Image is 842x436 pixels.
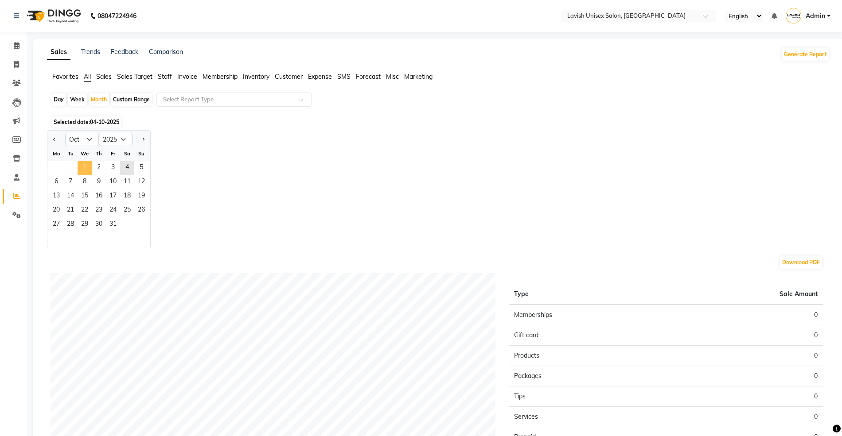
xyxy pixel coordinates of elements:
[509,305,666,325] td: Memberships
[84,73,91,81] span: All
[92,189,106,204] div: Thursday, October 16, 2025
[134,175,148,189] span: 12
[120,204,134,218] span: 25
[106,161,120,175] span: 3
[63,175,78,189] span: 7
[120,161,134,175] span: 4
[49,189,63,204] span: 13
[404,73,433,81] span: Marketing
[134,204,148,218] span: 26
[106,175,120,189] div: Friday, October 10, 2025
[106,189,120,204] div: Friday, October 17, 2025
[149,48,183,56] a: Comparison
[120,147,134,161] div: Sa
[134,161,148,175] div: Sunday, October 5, 2025
[356,73,381,81] span: Forecast
[111,93,152,106] div: Custom Range
[106,204,120,218] span: 24
[97,4,136,28] b: 08047224946
[51,93,66,106] div: Day
[63,204,78,218] div: Tuesday, October 21, 2025
[81,48,100,56] a: Trends
[63,147,78,161] div: Tu
[134,189,148,204] div: Sunday, October 19, 2025
[47,44,70,60] a: Sales
[117,73,152,81] span: Sales Target
[92,147,106,161] div: Th
[78,189,92,204] div: Wednesday, October 15, 2025
[51,116,121,127] span: Selected date:
[49,218,63,232] div: Monday, October 27, 2025
[92,189,106,204] span: 16
[23,4,83,28] img: logo
[666,325,823,346] td: 0
[49,189,63,204] div: Monday, October 13, 2025
[782,48,829,61] button: Generate Report
[63,218,78,232] div: Tuesday, October 28, 2025
[78,175,92,189] span: 8
[106,161,120,175] div: Friday, October 3, 2025
[120,204,134,218] div: Saturday, October 25, 2025
[386,73,399,81] span: Misc
[509,346,666,366] td: Products
[509,284,666,305] th: Type
[786,8,801,23] img: Admin
[509,325,666,346] td: Gift card
[78,161,92,175] div: Wednesday, October 1, 2025
[120,175,134,189] div: Saturday, October 11, 2025
[666,386,823,407] td: 0
[49,204,63,218] div: Monday, October 20, 2025
[63,189,78,204] span: 14
[92,161,106,175] div: Thursday, October 2, 2025
[78,189,92,204] span: 15
[49,175,63,189] div: Monday, October 6, 2025
[49,175,63,189] span: 6
[666,284,823,305] th: Sale Amount
[92,218,106,232] div: Thursday, October 30, 2025
[78,175,92,189] div: Wednesday, October 8, 2025
[68,93,87,106] div: Week
[509,366,666,386] td: Packages
[106,175,120,189] span: 10
[666,346,823,366] td: 0
[63,175,78,189] div: Tuesday, October 7, 2025
[92,204,106,218] div: Thursday, October 23, 2025
[89,93,109,106] div: Month
[106,218,120,232] div: Friday, October 31, 2025
[308,73,332,81] span: Expense
[275,73,303,81] span: Customer
[52,73,78,81] span: Favorites
[666,305,823,325] td: 0
[509,386,666,407] td: Tips
[106,204,120,218] div: Friday, October 24, 2025
[120,161,134,175] div: Saturday, October 4, 2025
[140,132,147,147] button: Next month
[134,147,148,161] div: Su
[90,119,119,125] span: 04-10-2025
[92,175,106,189] div: Thursday, October 9, 2025
[134,161,148,175] span: 5
[78,204,92,218] span: 22
[106,147,120,161] div: Fr
[78,147,92,161] div: We
[51,132,58,147] button: Previous month
[96,73,112,81] span: Sales
[134,189,148,204] span: 19
[92,175,106,189] span: 9
[63,218,78,232] span: 28
[780,256,822,269] button: Download PDF
[120,175,134,189] span: 11
[111,48,138,56] a: Feedback
[92,204,106,218] span: 23
[243,73,269,81] span: Inventory
[337,73,351,81] span: SMS
[106,218,120,232] span: 31
[666,407,823,427] td: 0
[134,175,148,189] div: Sunday, October 12, 2025
[49,218,63,232] span: 27
[177,73,197,81] span: Invoice
[78,204,92,218] div: Wednesday, October 22, 2025
[49,147,63,161] div: Mo
[666,366,823,386] td: 0
[65,133,99,146] select: Select month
